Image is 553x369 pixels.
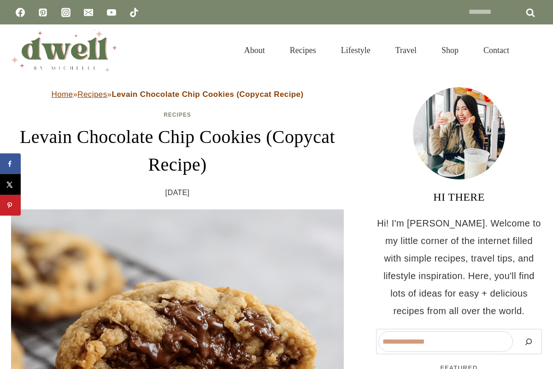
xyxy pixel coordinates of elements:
[112,90,303,99] strong: Levain Chocolate Chip Cookies (Copycat Recipe)
[383,34,429,66] a: Travel
[11,123,344,179] h1: Levain Chocolate Chip Cookies (Copycat Recipe)
[52,90,73,99] a: Home
[518,331,540,352] button: Search
[526,42,542,58] button: View Search Form
[79,3,98,22] a: Email
[429,34,471,66] a: Shop
[376,189,542,205] h3: HI THERE
[471,34,522,66] a: Contact
[232,34,522,66] nav: Primary Navigation
[232,34,277,66] a: About
[57,3,75,22] a: Instagram
[164,112,191,118] a: Recipes
[11,3,29,22] a: Facebook
[277,34,329,66] a: Recipes
[77,90,107,99] a: Recipes
[11,29,117,71] img: DWELL by michelle
[52,90,304,99] span: » »
[329,34,383,66] a: Lifestyle
[376,214,542,320] p: Hi! I'm [PERSON_NAME]. Welcome to my little corner of the internet filled with simple recipes, tr...
[165,186,190,200] time: [DATE]
[34,3,52,22] a: Pinterest
[125,3,143,22] a: TikTok
[102,3,121,22] a: YouTube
